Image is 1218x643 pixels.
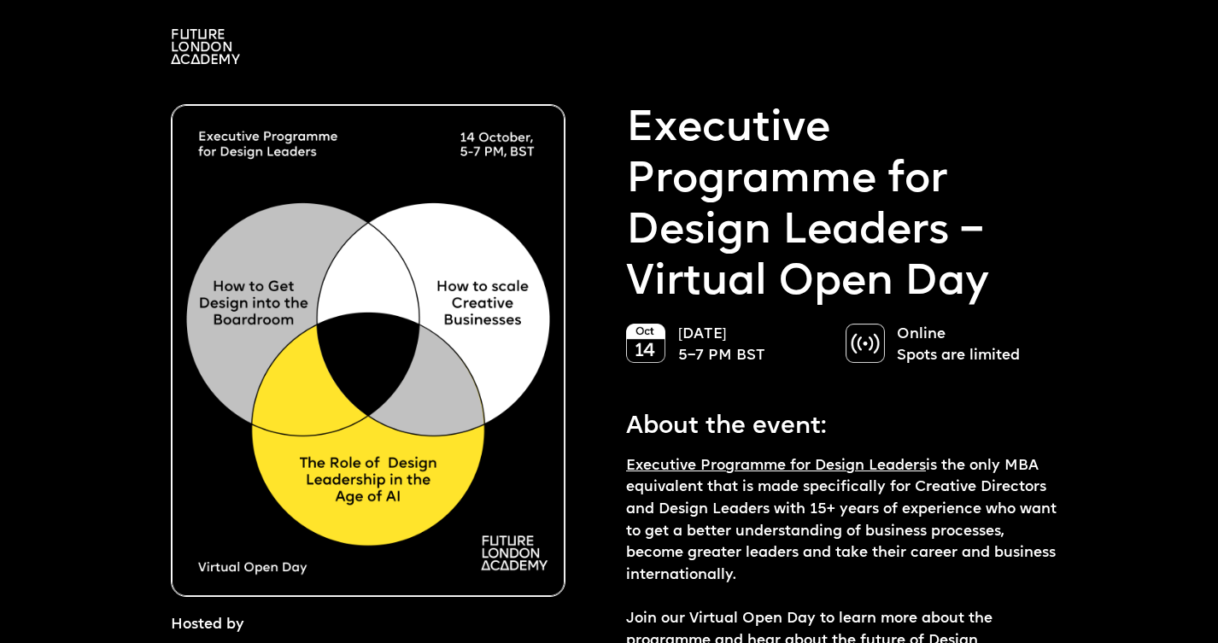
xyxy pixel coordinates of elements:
[626,400,1064,446] p: About the event:
[897,324,1047,367] p: Online Spots are limited
[626,104,1064,309] p: Executive Programme for Design Leaders – Virtual Open Day
[171,614,244,636] p: Hosted by
[626,459,926,473] a: Executive Programme for Design Leaders
[678,324,829,367] p: [DATE] 5–7 PM BST
[171,29,240,64] img: A logo saying in 3 lines: Future London Academy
